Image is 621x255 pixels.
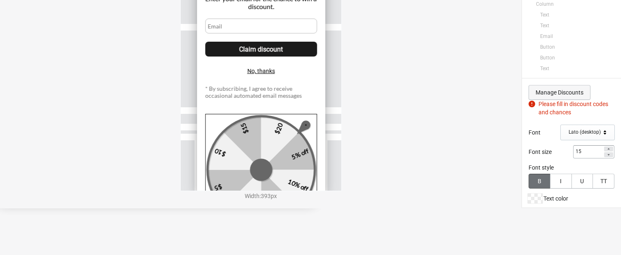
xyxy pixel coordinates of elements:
[569,129,601,136] div: Lato (desktop)
[538,178,541,184] div: B
[600,178,607,184] div: TT
[529,129,541,136] span: Font
[529,149,552,155] span: Font size
[593,174,614,189] button: TT
[529,85,590,100] button: Manage Discounts
[573,146,603,158] input: 24
[24,90,136,104] div: * By subscribing, I agree to receive occasional automated email messages
[529,174,550,189] button: B
[571,174,593,189] button: U
[529,100,614,116] div: Please fill in discount codes and chances
[181,192,341,200] div: Width : 393 px
[543,195,568,202] span: Text color
[550,174,572,189] button: I
[529,164,554,171] span: Font style
[536,89,583,96] span: Manage Discounts
[580,178,584,184] div: U
[560,178,562,184] div: I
